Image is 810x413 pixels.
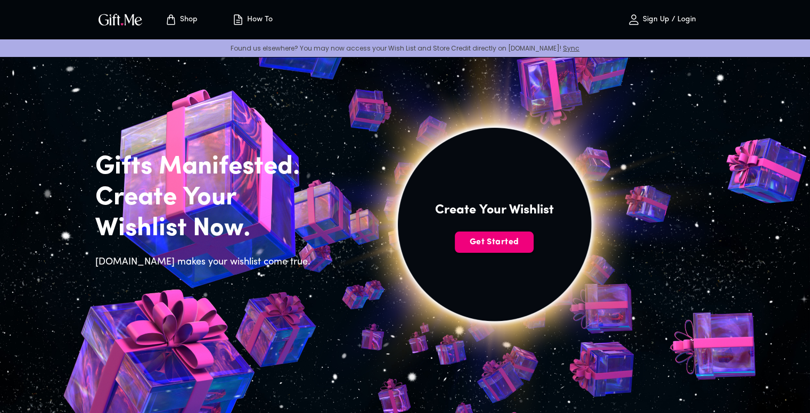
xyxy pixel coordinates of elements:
button: How To [223,3,282,37]
button: Get Started [455,232,534,253]
img: how-to.svg [232,13,244,26]
h2: Gifts Manifested. [95,152,317,183]
a: Sync [563,44,579,53]
p: How To [244,15,273,24]
h2: Create Your [95,183,317,213]
button: GiftMe Logo [95,13,145,26]
p: Found us elsewhere? You may now access your Wish List and Store Credit directly on [DOMAIN_NAME]! [9,44,801,53]
h6: [DOMAIN_NAME] makes your wishlist come true. [95,255,317,270]
button: Sign Up / Login [609,3,715,37]
p: Shop [177,15,198,24]
button: Store page [152,3,210,37]
span: Get Started [455,236,534,248]
h2: Wishlist Now. [95,213,317,244]
h4: Create Your Wishlist [435,202,554,219]
img: GiftMe Logo [96,12,144,27]
p: Sign Up / Login [640,15,696,24]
